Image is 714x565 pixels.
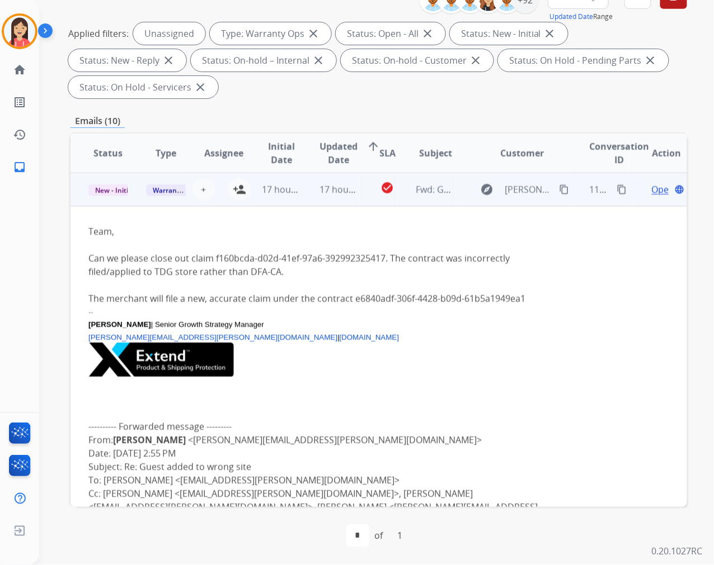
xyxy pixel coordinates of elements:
[644,54,657,67] mat-icon: close
[312,54,325,67] mat-icon: close
[88,225,553,238] div: Team,
[550,12,594,21] button: Updated Date
[630,134,687,173] th: Action
[88,333,337,341] a: [PERSON_NAME][EMAIL_ADDRESS][PERSON_NAME][DOMAIN_NAME]
[307,27,320,40] mat-icon: close
[320,140,358,167] span: Updated Date
[340,333,400,341] span: [DOMAIN_NAME]
[88,292,553,305] div: The merchant will file a new, accurate claim under the contract e6840adf-306f-4428-b09d-61b5a1949ea1
[113,434,186,446] strong: [PERSON_NAME]
[156,146,176,160] span: Type
[262,140,301,167] span: Initial Date
[233,183,246,196] mat-icon: person_add
[192,178,215,201] button: +
[88,308,93,316] span: --
[204,146,243,160] span: Assignee
[210,22,331,45] div: Type: Warranty Ops
[389,525,412,547] div: 1
[336,22,445,45] div: Status: Open - All
[481,183,494,196] mat-icon: explore
[262,183,317,196] span: 17 hours ago
[13,96,26,109] mat-icon: list_alt
[498,49,669,72] div: Status: On Hold - Pending Parts
[88,251,553,278] div: Can we please close out claim f160bcda-d02d-41ef-97a6-392992325417. The contract was incorrectly ...
[151,320,264,329] span: | Senior Growth Strategy Manager
[381,181,394,194] mat-icon: check_circle
[367,140,380,153] mat-icon: arrow_upward
[71,114,125,128] p: Emails (10)
[68,49,186,72] div: Status: New - Reply
[505,183,553,196] span: [PERSON_NAME][EMAIL_ADDRESS][PERSON_NAME][DOMAIN_NAME]
[13,160,26,174] mat-icon: inbox
[88,420,553,527] div: ---------- Forwarded message --------- From: Date: [DATE] 2:55 PM Subject: Re: Guest added to wro...
[617,184,627,194] mat-icon: content_copy
[88,184,140,196] span: New - Initial
[193,434,477,446] a: [PERSON_NAME][EMAIL_ADDRESS][PERSON_NAME][DOMAIN_NAME]
[180,487,394,500] a: [EMAIL_ADDRESS][PERSON_NAME][DOMAIN_NAME]
[379,146,396,160] span: SLA
[543,27,557,40] mat-icon: close
[88,343,234,377] img: u6zlNwbuop0pq_fxyEDciic9WMSqd9u-JZ09FUqUNCvlI0u7OwG2XFtRbK0QROzuZEpsTLLbCtQ0P1Dz53jTp0gAXDc_gf2kI...
[337,333,339,341] span: |
[550,12,613,21] span: Range
[146,184,204,196] span: Warranty Ops
[559,184,569,194] mat-icon: content_copy
[652,183,675,196] span: Open
[419,146,452,160] span: Subject
[469,54,482,67] mat-icon: close
[180,474,394,486] a: [EMAIL_ADDRESS][PERSON_NAME][DOMAIN_NAME]
[416,183,549,196] span: Fwd: Guest added to wrong site
[450,22,568,45] div: Status: New - Initial
[88,320,151,329] span: [PERSON_NAME]
[162,54,175,67] mat-icon: close
[188,434,482,446] span: < >
[93,501,308,513] a: [EMAIL_ADDRESS][PERSON_NAME][DOMAIN_NAME]
[13,63,26,77] mat-icon: home
[201,183,206,196] span: +
[68,27,129,40] p: Applied filters:
[191,49,336,72] div: Status: On-hold – Internal
[375,529,383,543] div: of
[340,330,400,343] a: [DOMAIN_NAME]
[93,146,123,160] span: Status
[341,49,494,72] div: Status: On-hold - Customer
[4,16,35,47] img: avatar
[589,140,649,167] span: Conversation ID
[652,545,703,558] p: 0.20.1027RC
[500,146,544,160] span: Customer
[13,128,26,141] mat-icon: history
[68,76,218,98] div: Status: On Hold - Servicers
[194,80,207,94] mat-icon: close
[320,183,375,196] span: 17 hours ago
[421,27,434,40] mat-icon: close
[675,184,685,194] mat-icon: language
[133,22,205,45] div: Unassigned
